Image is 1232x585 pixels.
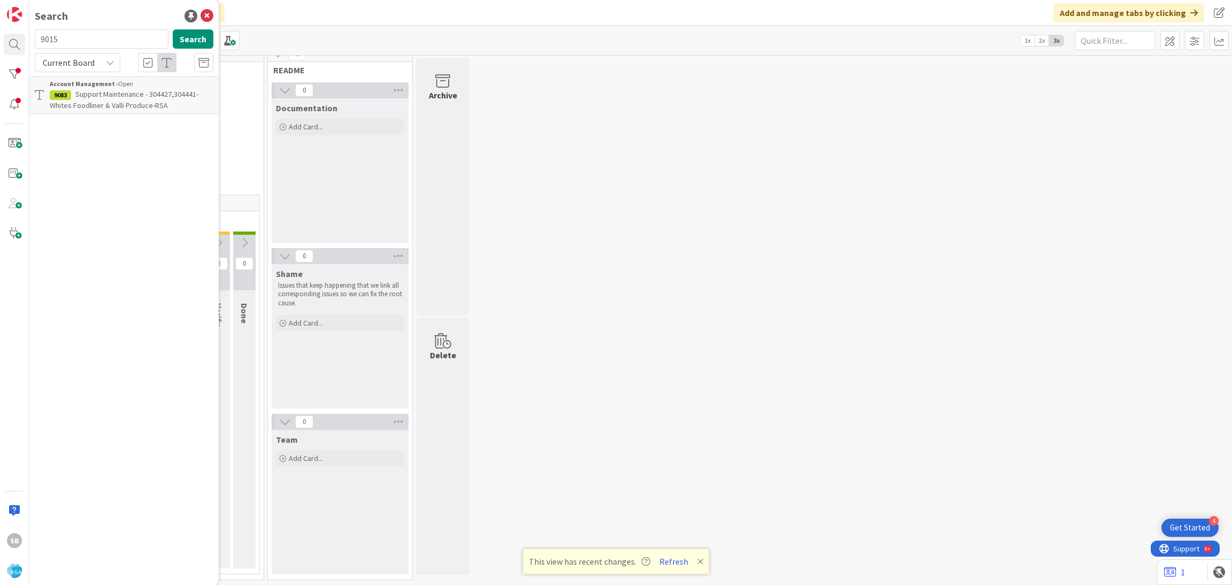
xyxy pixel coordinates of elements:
[29,76,219,114] a: Account Management ›Open9083Support Maintenance - 304427,304441- Whites Foodliner & Valli Produce...
[50,79,213,89] div: Open
[1161,519,1219,537] div: Open Get Started checklist, remaining modules: 4
[50,90,71,100] div: 9083
[429,89,457,102] div: Archive
[239,303,250,324] span: Done
[173,29,213,49] button: Search
[22,2,49,14] span: Support
[276,268,303,279] span: Shame
[430,349,456,361] div: Delete
[210,257,228,270] span: 0
[276,434,298,445] span: Team
[656,555,692,568] button: Refresh
[276,103,337,113] span: Documentation
[1209,516,1219,526] div: 4
[1020,35,1035,46] span: 1x
[235,257,253,270] span: 0
[1035,35,1049,46] span: 2x
[278,281,402,307] p: Issues that keep happening that we link all corresponding issues so we can fix the root cause.
[289,453,323,463] span: Add Card...
[7,533,22,548] div: SB
[295,415,313,428] span: 0
[43,57,95,68] span: Current Board
[1164,566,1185,579] a: 1
[1170,522,1210,533] div: Get Started
[295,84,313,97] span: 0
[289,122,323,132] span: Add Card...
[213,303,224,326] span: Verify
[50,89,198,110] span: Support Maintenance - 304427,304441- Whites Foodliner & Valli Produce-RSA
[35,8,68,24] div: Search
[273,65,399,75] span: README
[529,555,650,568] span: This view has recent changes.
[7,7,22,22] img: Visit kanbanzone.com
[7,563,22,578] img: avatar
[1053,3,1204,22] div: Add and manage tabs by clicking
[289,318,323,328] span: Add Card...
[1075,31,1155,50] input: Quick Filter...
[50,80,118,88] b: Account Management ›
[1049,35,1064,46] span: 3x
[295,250,313,263] span: 0
[54,4,59,13] div: 9+
[35,29,168,49] input: Search for title...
